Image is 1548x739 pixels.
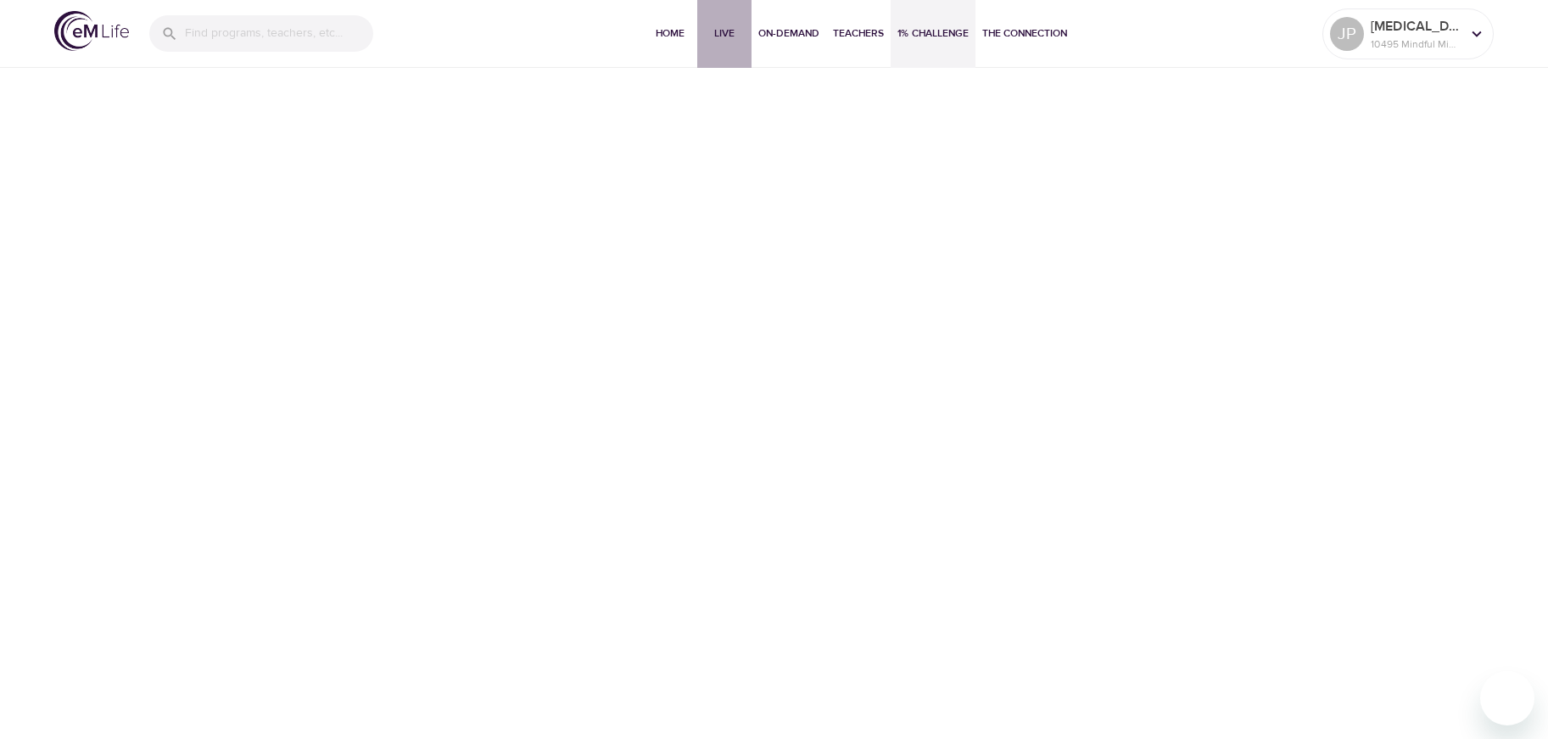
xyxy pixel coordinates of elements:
[758,25,819,42] span: On-Demand
[897,25,969,42] span: 1% Challenge
[1480,671,1534,725] iframe: Button to launch messaging window
[704,25,745,42] span: Live
[1330,17,1364,51] div: JP
[650,25,690,42] span: Home
[185,15,373,52] input: Find programs, teachers, etc...
[833,25,884,42] span: Teachers
[54,11,129,51] img: logo
[1371,16,1461,36] p: [MEDICAL_DATA]
[1371,36,1461,52] p: 10495 Mindful Minutes
[982,25,1067,42] span: The Connection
